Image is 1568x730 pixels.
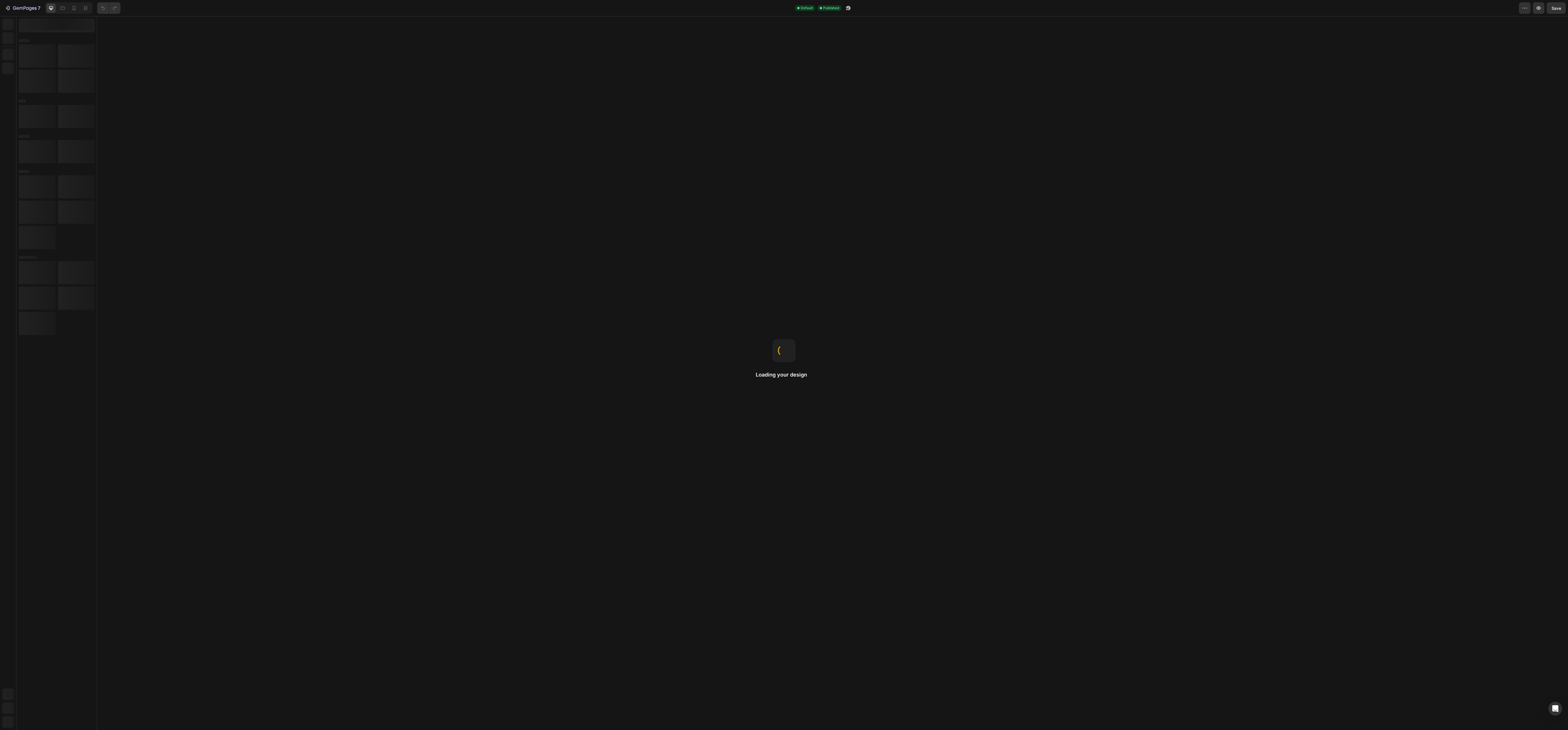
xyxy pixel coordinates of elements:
[97,2,120,14] div: Undo/Redo
[823,5,839,11] span: Published
[2,2,43,14] button: 7
[756,371,812,378] h2: Loading your design
[1552,6,1561,11] span: Save
[1547,2,1566,14] button: Save
[38,5,40,12] p: 7
[801,5,813,11] span: Default
[1548,702,1562,716] div: Open Intercom Messenger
